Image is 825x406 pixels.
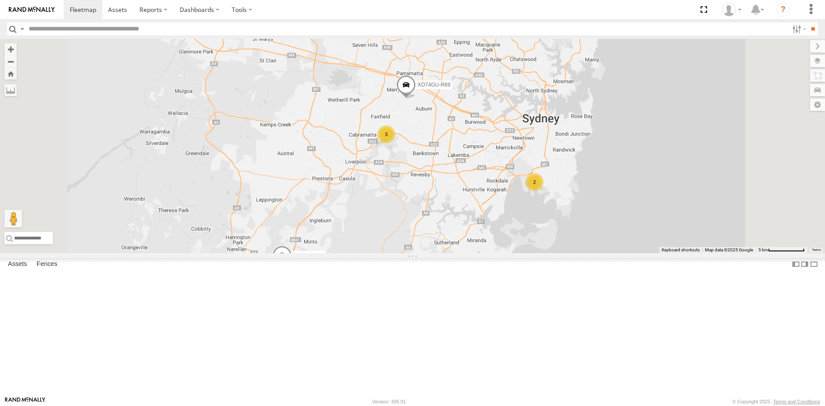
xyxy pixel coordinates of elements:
[732,399,820,404] div: © Copyright 2025 -
[800,258,809,271] label: Dock Summary Table to the Right
[4,55,17,68] button: Zoom out
[773,399,820,404] a: Terms and Conditions
[4,210,22,228] button: Drag Pegman onto the map to open Street View
[812,248,821,252] a: Terms
[758,247,768,252] span: 5 km
[293,252,324,258] span: XP79JN-R04
[417,82,450,88] span: XO74GU-R69
[705,247,753,252] span: Map data ©2025 Google
[9,7,55,13] img: rand-logo.svg
[789,23,808,35] label: Search Filter Options
[4,68,17,80] button: Zoom Home
[4,43,17,55] button: Zoom in
[719,3,745,16] div: Quang Thomas
[4,84,17,96] label: Measure
[810,99,825,111] label: Map Settings
[377,125,395,143] div: 3
[526,173,543,191] div: 2
[372,399,406,404] div: Version: 305.01
[791,258,800,271] label: Dock Summary Table to the Left
[32,258,62,270] label: Fences
[756,247,807,253] button: Map Scale: 5 km per 79 pixels
[5,397,45,406] a: Visit our Website
[776,3,790,17] i: ?
[810,258,818,271] label: Hide Summary Table
[19,23,26,35] label: Search Query
[662,247,700,253] button: Keyboard shortcuts
[4,258,31,270] label: Assets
